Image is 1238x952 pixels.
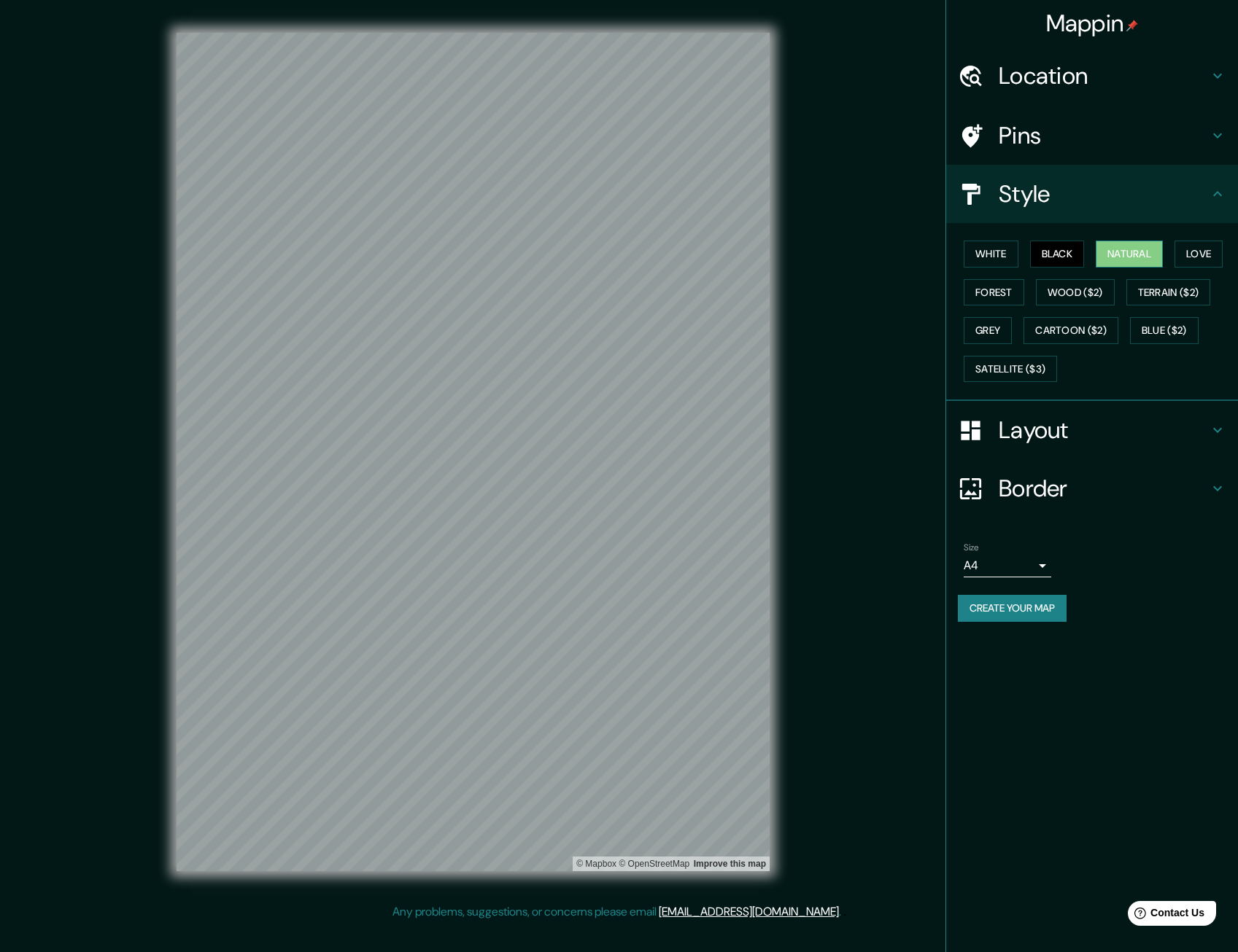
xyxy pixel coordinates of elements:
h4: Layout [999,415,1209,445]
img: pin-icon.png [1126,20,1138,31]
div: Pins [946,106,1238,165]
a: Mapbox [576,859,616,869]
button: Grey [964,317,1012,344]
iframe: Help widget launcher [1108,895,1222,936]
a: [EMAIL_ADDRESS][DOMAIN_NAME] [659,904,839,919]
div: Layout [946,401,1238,459]
a: OpenStreetMap [619,859,689,869]
button: Love [1175,241,1223,268]
button: Create your map [958,595,1067,622]
h4: Border [999,474,1209,503]
p: Any problems, suggestions, or concerns please email . [392,903,841,921]
h4: Style [999,179,1209,208]
div: Location [946,47,1238,105]
button: Terrain ($2) [1126,279,1211,306]
h4: Location [999,61,1209,90]
button: Blue ($2) [1130,317,1199,344]
button: Natural [1096,241,1163,268]
button: Cartoon ($2) [1024,317,1118,344]
canvas: Map [177,33,770,871]
button: Forest [964,279,1024,306]
label: Size [964,542,979,554]
button: Wood ($2) [1036,279,1115,306]
div: . [841,903,843,921]
h4: Mappin [1046,9,1139,38]
a: Map feedback [694,859,766,869]
div: Border [946,459,1238,518]
h4: Pins [999,121,1209,150]
div: . [843,903,846,921]
button: White [964,241,1018,268]
div: A4 [964,554,1051,577]
button: Satellite ($3) [964,356,1057,383]
div: Style [946,165,1238,223]
button: Black [1030,241,1085,268]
